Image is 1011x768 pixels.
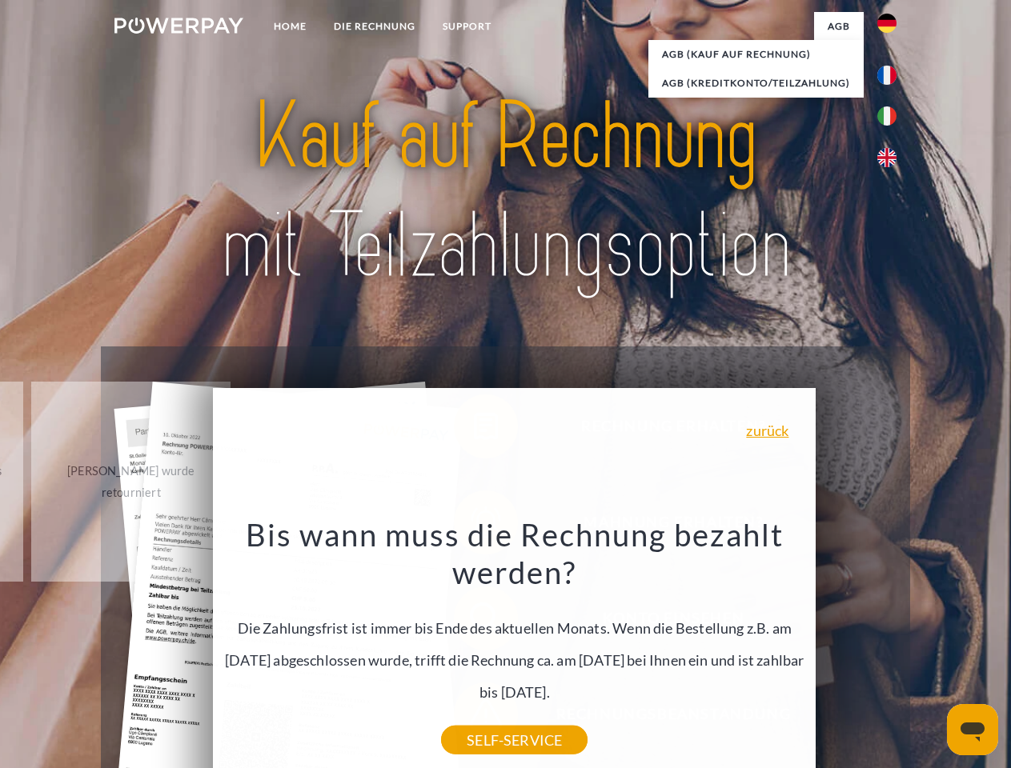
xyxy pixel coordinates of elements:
[260,12,320,41] a: Home
[877,106,897,126] img: it
[648,40,864,69] a: AGB (Kauf auf Rechnung)
[41,460,221,503] div: [PERSON_NAME] wurde retourniert
[223,515,807,592] h3: Bis wann muss die Rechnung bezahlt werden?
[223,515,807,740] div: Die Zahlungsfrist ist immer bis Ende des aktuellen Monats. Wenn die Bestellung z.B. am [DATE] abg...
[814,12,864,41] a: agb
[320,12,429,41] a: DIE RECHNUNG
[441,726,588,754] a: SELF-SERVICE
[947,704,998,755] iframe: Schaltfläche zum Öffnen des Messaging-Fensters
[429,12,505,41] a: SUPPORT
[153,77,858,306] img: title-powerpay_de.svg
[877,66,897,85] img: fr
[648,69,864,98] a: AGB (Kreditkonto/Teilzahlung)
[877,14,897,33] img: de
[114,18,243,34] img: logo-powerpay-white.svg
[877,148,897,167] img: en
[746,423,788,438] a: zurück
